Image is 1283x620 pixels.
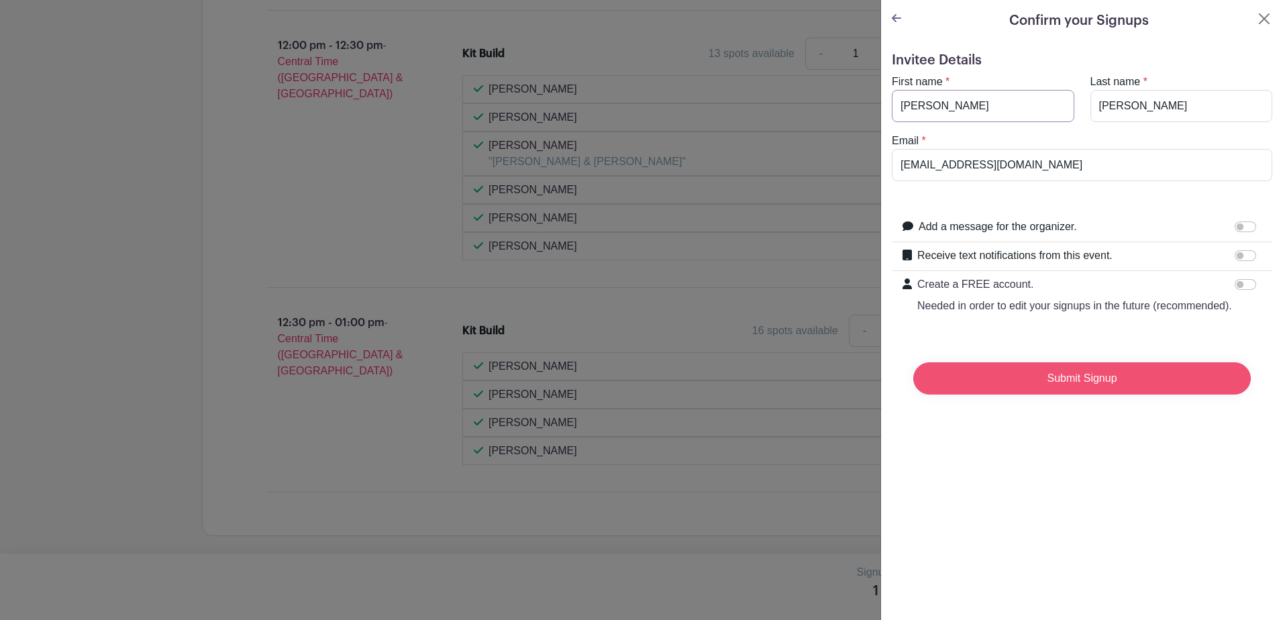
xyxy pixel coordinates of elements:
[917,248,1113,264] label: Receive text notifications from this event.
[892,74,943,90] label: First name
[1090,74,1141,90] label: Last name
[892,133,919,149] label: Email
[917,276,1232,293] p: Create a FREE account.
[917,298,1232,314] p: Needed in order to edit your signups in the future (recommended).
[919,219,1077,235] label: Add a message for the organizer.
[913,362,1251,395] input: Submit Signup
[1009,11,1149,31] h5: Confirm your Signups
[892,52,1272,68] h5: Invitee Details
[1256,11,1272,27] button: Close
